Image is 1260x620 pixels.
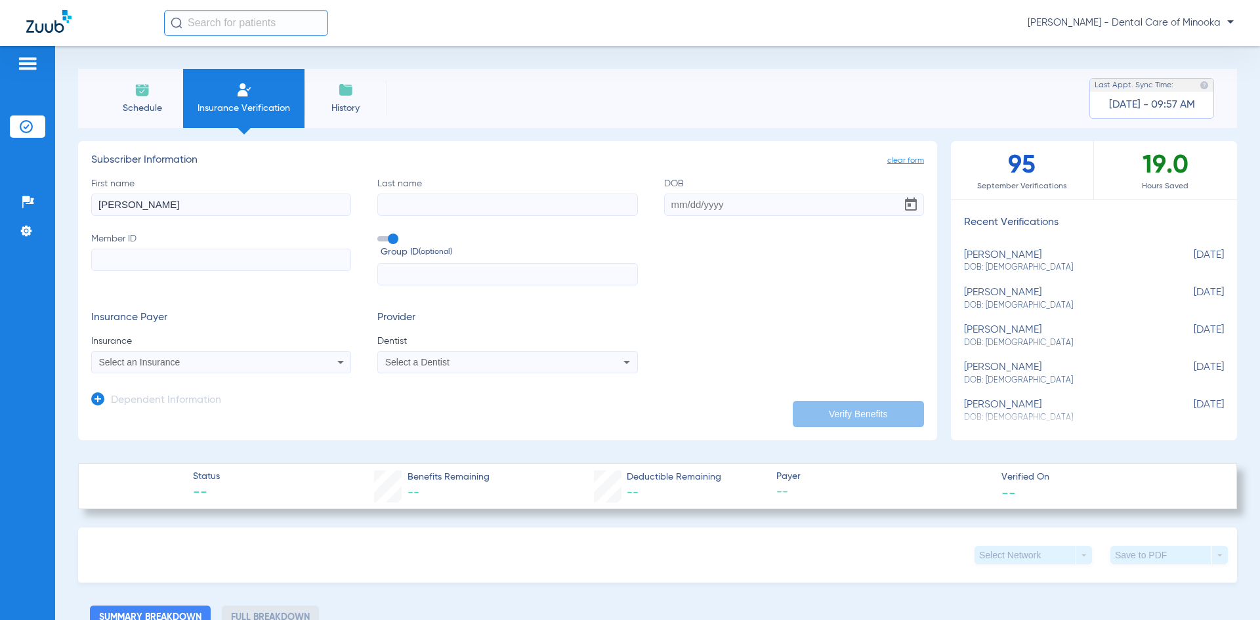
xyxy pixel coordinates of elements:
input: Last name [377,194,637,216]
img: Schedule [135,82,150,98]
span: Schedule [111,102,173,115]
span: Status [193,470,220,484]
span: DOB: [DEMOGRAPHIC_DATA] [964,337,1158,349]
input: Member ID [91,249,351,271]
span: Insurance [91,335,351,348]
button: Verify Benefits [793,401,924,427]
span: [DATE] [1158,324,1224,348]
h3: Provider [377,312,637,325]
small: (optional) [419,245,452,259]
img: Manual Insurance Verification [236,82,252,98]
button: Open calendar [898,192,924,218]
div: [PERSON_NAME] [964,399,1158,423]
span: Benefits Remaining [408,470,490,484]
label: Member ID [91,232,351,286]
span: clear form [887,154,924,167]
span: -- [1001,486,1016,499]
span: Last Appt. Sync Time: [1095,79,1173,92]
div: [PERSON_NAME] [964,249,1158,274]
span: Payer [776,470,990,484]
div: [PERSON_NAME] [964,324,1158,348]
span: -- [627,487,639,499]
div: [PERSON_NAME] [964,362,1158,386]
span: [DATE] [1158,399,1224,423]
h3: Dependent Information [111,394,221,407]
span: Hours Saved [1094,180,1237,193]
span: -- [193,484,220,503]
img: hamburger-icon [17,56,38,72]
span: Insurance Verification [193,102,295,115]
span: DOB: [DEMOGRAPHIC_DATA] [964,375,1158,386]
span: DOB: [DEMOGRAPHIC_DATA] [964,300,1158,312]
img: last sync help info [1200,81,1209,90]
span: [DATE] [1158,249,1224,274]
span: Group ID [381,245,637,259]
h3: Subscriber Information [91,154,924,167]
label: DOB [664,177,924,216]
span: September Verifications [951,180,1093,193]
span: [PERSON_NAME] - Dental Care of Minooka [1028,16,1234,30]
span: Select a Dentist [385,357,450,367]
h3: Insurance Payer [91,312,351,325]
span: DOB: [DEMOGRAPHIC_DATA] [964,262,1158,274]
span: Dentist [377,335,637,348]
input: First name [91,194,351,216]
span: -- [408,487,419,499]
span: Verified On [1001,470,1215,484]
span: Deductible Remaining [627,470,721,484]
div: 95 [951,141,1094,199]
span: [DATE] - 09:57 AM [1109,98,1195,112]
span: [DATE] [1158,362,1224,386]
input: DOBOpen calendar [664,194,924,216]
span: -- [776,484,990,501]
div: [PERSON_NAME] [964,287,1158,311]
span: [DATE] [1158,287,1224,311]
span: History [314,102,377,115]
div: 19.0 [1094,141,1237,199]
label: First name [91,177,351,216]
span: Select an Insurance [99,357,180,367]
label: Last name [377,177,637,216]
img: Search Icon [171,17,182,29]
h3: Recent Verifications [951,217,1237,230]
input: Search for patients [164,10,328,36]
img: History [338,82,354,98]
img: Zuub Logo [26,10,72,33]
